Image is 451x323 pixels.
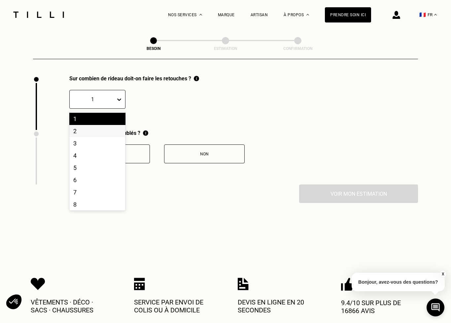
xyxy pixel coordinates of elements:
[251,13,268,17] a: Artisan
[325,7,371,22] a: Prendre soin ici
[199,14,202,16] img: Menu déroulant
[306,14,309,16] img: Menu déroulant à propos
[69,113,125,125] div: 1
[341,299,420,315] p: 9.4/10 sur plus de 16866 avis
[69,162,125,174] div: 5
[31,278,45,290] img: Icon
[168,152,241,156] div: Non
[134,278,145,290] img: Icon
[69,186,125,198] div: 7
[393,11,400,19] img: icône connexion
[11,12,66,18] img: Logo du service de couturière Tilli
[69,198,125,211] div: 8
[69,137,125,149] div: 3
[218,13,235,17] a: Marque
[31,298,110,314] p: Vêtements · Déco · Sacs · Chaussures
[164,144,245,163] button: Non
[419,12,426,18] span: 🇫🇷
[194,75,199,82] img: Comment compter le nombre de rideaux ?
[69,130,245,136] div: Ce sont des rideaux doublés ?
[69,149,125,162] div: 4
[265,46,331,51] div: Confirmation
[434,14,437,16] img: menu déroulant
[134,298,213,314] p: Service par envoi de colis ou à domicile
[69,174,125,186] div: 6
[121,46,187,51] div: Besoin
[238,298,317,314] p: Devis en ligne en 20 secondes
[192,46,259,51] div: Estimation
[352,273,445,291] p: Bonjour, avez-vous des questions?
[143,130,148,136] img: Qu'est ce qu'une doublure ?
[238,278,249,290] img: Icon
[69,75,199,82] div: Sur combien de rideau doit-on faire les retouches ?
[69,125,125,137] div: 2
[439,270,446,278] button: X
[341,278,354,291] img: Icon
